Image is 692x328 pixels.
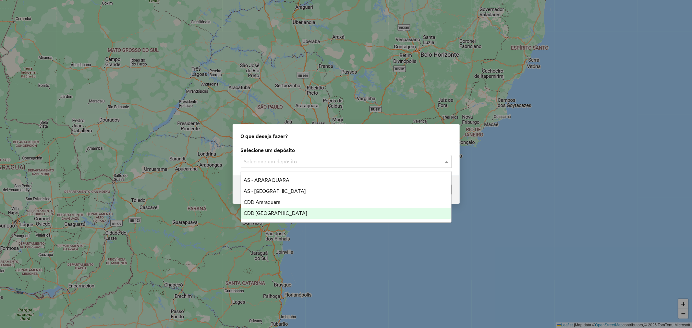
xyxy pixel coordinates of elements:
label: Selecione um depósito [241,146,452,154]
span: AS - ARARAQUARA [244,177,289,183]
span: CDD Araraquara [244,199,280,205]
span: AS - [GEOGRAPHIC_DATA] [244,188,306,194]
span: O que deseja fazer? [241,132,288,140]
span: CDD [GEOGRAPHIC_DATA] [244,210,307,216]
ng-dropdown-panel: Options list [241,171,452,223]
